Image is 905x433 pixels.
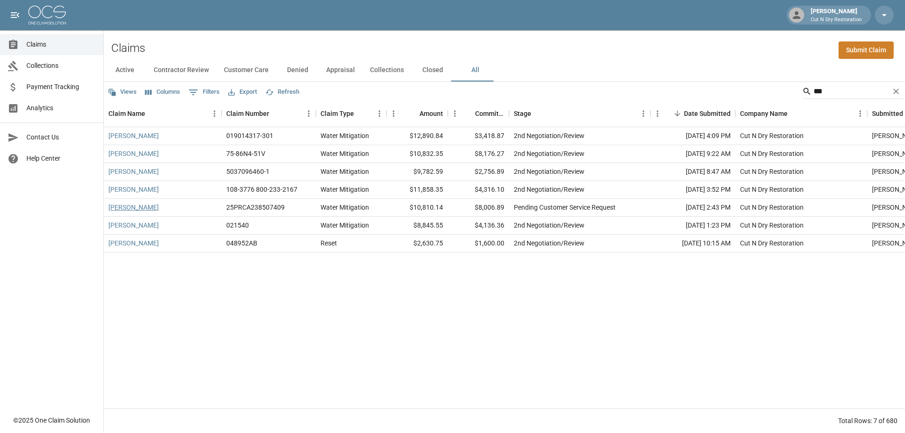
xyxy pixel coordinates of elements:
div: $10,810.14 [387,199,448,217]
div: $10,832.35 [387,145,448,163]
button: Collections [362,59,411,82]
div: [DATE] 10:15 AM [650,235,735,253]
button: Menu [207,106,222,121]
div: Company Name [735,100,867,127]
div: 2nd Negotiation/Review [514,149,584,158]
button: Sort [462,107,475,120]
div: Cut N Dry Restoration [740,185,804,194]
div: Date Submitted [684,100,731,127]
button: Menu [302,106,316,121]
div: © 2025 One Claim Solution [13,416,90,425]
div: $4,316.10 [448,181,509,199]
div: Stage [514,100,531,127]
div: $2,630.75 [387,235,448,253]
div: 019014317-301 [226,131,273,140]
div: 75-86N4-51V [226,149,265,158]
div: 2nd Negotiation/Review [514,167,584,176]
button: Contractor Review [146,59,216,82]
a: Submit Claim [839,41,894,59]
a: [PERSON_NAME] [108,185,159,194]
div: Cut N Dry Restoration [740,203,804,212]
div: $3,418.87 [448,127,509,145]
button: Menu [650,106,665,121]
div: Water Mitigation [321,221,369,230]
a: [PERSON_NAME] [108,167,159,176]
a: [PERSON_NAME] [108,149,159,158]
button: Refresh [263,85,302,99]
div: Total Rows: 7 of 680 [838,416,897,425]
button: Sort [354,107,367,120]
div: Claim Number [226,100,269,127]
div: Committed Amount [475,100,504,127]
button: Active [104,59,146,82]
span: Payment Tracking [26,82,96,92]
div: [DATE] 8:47 AM [650,163,735,181]
a: [PERSON_NAME] [108,203,159,212]
button: Sort [406,107,420,120]
button: Sort [269,107,282,120]
button: Sort [531,107,544,120]
div: Reset [321,238,337,248]
button: Menu [448,106,462,121]
div: $12,890.84 [387,127,448,145]
h2: Claims [111,41,145,55]
div: Cut N Dry Restoration [740,238,804,248]
div: 2nd Negotiation/Review [514,221,584,230]
div: $11,858.35 [387,181,448,199]
button: Menu [853,106,867,121]
button: Menu [387,106,401,121]
div: 2nd Negotiation/Review [514,131,584,140]
span: Collections [26,61,96,71]
a: [PERSON_NAME] [108,221,159,230]
div: 021540 [226,221,249,230]
div: [DATE] 4:09 PM [650,127,735,145]
div: [DATE] 3:52 PM [650,181,735,199]
div: $8,845.55 [387,217,448,235]
div: Cut N Dry Restoration [740,221,804,230]
button: Views [106,85,139,99]
div: 108-3776 800-233-2167 [226,185,297,194]
div: Claim Number [222,100,316,127]
div: $8,006.89 [448,199,509,217]
div: [PERSON_NAME] [807,7,865,24]
div: 25PRCA238507409 [226,203,285,212]
div: Claim Type [321,100,354,127]
div: 048952AB [226,238,257,248]
div: [DATE] 9:22 AM [650,145,735,163]
div: Cut N Dry Restoration [740,149,804,158]
div: Water Mitigation [321,131,369,140]
div: [DATE] 2:43 PM [650,199,735,217]
div: Water Mitigation [321,167,369,176]
span: Contact Us [26,132,96,142]
div: Cut N Dry Restoration [740,167,804,176]
div: Claim Name [108,100,145,127]
div: Company Name [740,100,788,127]
div: Search [802,84,903,101]
a: [PERSON_NAME] [108,131,159,140]
button: Clear [889,84,903,98]
div: Water Mitigation [321,149,369,158]
div: Pending Customer Service Request [514,203,616,212]
div: Claim Name [104,100,222,127]
div: Stage [509,100,650,127]
div: Claim Type [316,100,387,127]
div: Amount [420,100,443,127]
div: 2nd Negotiation/Review [514,238,584,248]
div: Date Submitted [650,100,735,127]
span: Analytics [26,103,96,113]
button: Select columns [143,85,182,99]
button: Appraisal [319,59,362,82]
div: [DATE] 1:23 PM [650,217,735,235]
div: 5037096460-1 [226,167,270,176]
span: Help Center [26,154,96,163]
button: Denied [276,59,319,82]
div: $2,756.89 [448,163,509,181]
div: Cut N Dry Restoration [740,131,804,140]
button: Closed [411,59,454,82]
button: Show filters [186,85,222,100]
button: All [454,59,496,82]
button: Export [226,85,259,99]
div: $4,136.36 [448,217,509,235]
button: Sort [145,107,158,120]
button: open drawer [6,6,25,25]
